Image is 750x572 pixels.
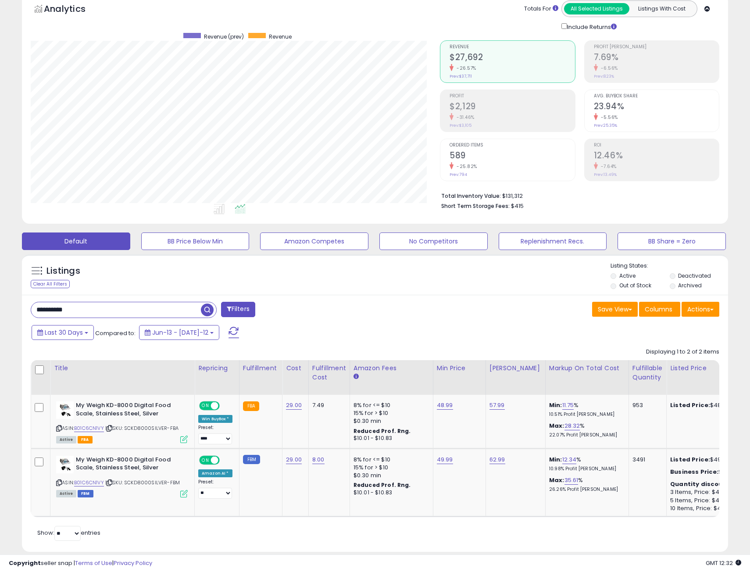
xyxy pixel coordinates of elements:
a: 57.99 [489,401,505,410]
span: Show: entries [37,529,100,537]
h5: Analytics [44,3,103,17]
div: Totals For [524,5,558,13]
h2: $2,129 [450,101,575,113]
div: Include Returns [555,21,627,32]
button: BB Price Below Min [141,232,250,250]
b: Quantity discounts [670,480,733,488]
h2: 7.69% [594,52,719,64]
b: My Weigh KD-8000 Digital Food Scale, Stainless Steel, Silver [76,401,182,420]
div: $0.30 min [354,417,426,425]
small: FBA [243,401,259,411]
h2: 589 [450,150,575,162]
small: Prev: 794 [450,172,467,177]
div: % [549,456,622,472]
a: 12.34 [562,455,577,464]
img: 41rbhfOvNSL._SL40_.jpg [56,401,74,419]
span: Avg. Buybox Share [594,94,719,99]
div: ASIN: [56,456,188,497]
a: 48.99 [437,401,453,410]
span: ON [200,402,211,410]
b: Listed Price: [670,455,710,464]
div: $10.01 - $10.83 [354,435,426,442]
div: 8% for <= $10 [354,456,426,464]
div: Displaying 1 to 2 of 2 items [646,348,719,356]
small: -5.56% [598,114,618,121]
span: Profit [PERSON_NAME] [594,45,719,50]
div: Fulfillable Quantity [632,364,663,382]
span: Profit [450,94,575,99]
span: Last 30 Days [45,328,83,337]
span: OFF [218,456,232,464]
div: Amazon AI * [198,469,232,477]
div: 953 [632,401,660,409]
button: Default [22,232,130,250]
a: B01C6CN1VY [74,479,104,486]
p: 22.07% Profit [PERSON_NAME] [549,432,622,438]
span: | SKU: SCKD8000SILVER-FBA [105,425,179,432]
small: Amazon Fees. [354,373,359,381]
b: Min: [549,401,562,409]
b: Business Price: [670,468,718,476]
b: Listed Price: [670,401,710,409]
button: Last 30 Days [32,325,94,340]
div: $49.99 [670,456,743,464]
span: $415 [511,202,524,210]
button: Jun-13 - [DATE]-12 [139,325,219,340]
label: Deactivated [678,272,711,279]
p: 10.98% Profit [PERSON_NAME] [549,466,622,472]
b: Max: [549,422,564,430]
label: Out of Stock [619,282,651,289]
button: Save View [592,302,638,317]
p: 10.51% Profit [PERSON_NAME] [549,411,622,418]
h2: $27,692 [450,52,575,64]
div: % [549,476,622,493]
a: 29.00 [286,401,302,410]
span: Revenue [269,33,292,40]
div: 8% for <= $10 [354,401,426,409]
small: -26.57% [454,65,476,71]
p: Listing States: [611,262,728,270]
a: 35.61 [564,476,579,485]
div: % [549,401,622,418]
small: -6.56% [598,65,618,71]
div: Title [54,364,191,373]
div: $10.01 - $10.83 [354,489,426,497]
b: Total Inventory Value: [441,192,501,200]
div: 7.49 [312,401,343,409]
b: Reduced Prof. Rng. [354,427,411,435]
a: B01C6CN1VY [74,425,104,432]
div: Min Price [437,364,482,373]
div: Listed Price [670,364,746,373]
div: [PERSON_NAME] [489,364,542,373]
button: Replenishment Recs. [499,232,607,250]
div: Preset: [198,425,232,444]
small: FBM [243,455,260,464]
img: 41rbhfOvNSL._SL40_.jpg [56,456,74,473]
button: Amazon Competes [260,232,368,250]
div: Win BuyBox * [198,415,232,423]
div: : [670,480,743,488]
li: $131,312 [441,190,713,200]
a: 28.32 [564,422,580,430]
div: $0.30 min [354,472,426,479]
div: % [549,422,622,438]
div: $49.5 [670,468,743,476]
div: Fulfillment Cost [312,364,346,382]
a: 8.00 [312,455,325,464]
b: Reduced Prof. Rng. [354,481,411,489]
h5: Listings [46,265,80,277]
span: ROI [594,143,719,148]
div: ASIN: [56,401,188,442]
h2: 12.46% [594,150,719,162]
a: Privacy Policy [114,559,152,567]
label: Archived [678,282,702,289]
button: BB Share = Zero [618,232,726,250]
a: 11.75 [562,401,574,410]
b: My Weigh KD-8000 Digital Food Scale, Stainless Steel, Silver [76,456,182,474]
span: FBM [78,490,93,497]
div: 5 Items, Price: $47.03 [670,497,743,504]
a: Terms of Use [75,559,112,567]
a: 29.00 [286,455,302,464]
small: Prev: 8.23% [594,74,614,79]
span: All listings currently available for purchase on Amazon [56,490,76,497]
